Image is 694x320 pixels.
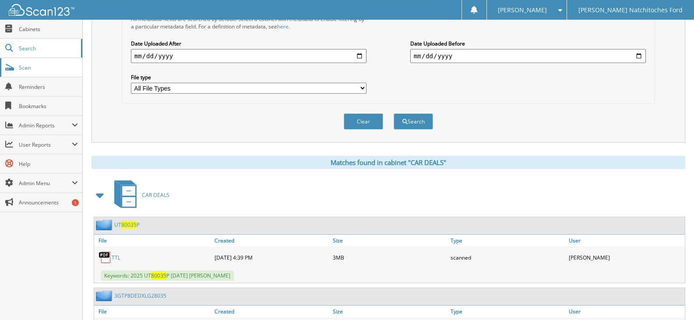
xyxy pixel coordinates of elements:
img: scan123-logo-white.svg [9,4,74,16]
span: Cabinets [19,25,78,33]
span: [PERSON_NAME] Natchitoches Ford [578,7,683,13]
a: Size [331,306,449,317]
span: Admin Menu [19,179,72,187]
span: User Reports [19,141,72,148]
div: [DATE] 4:39 PM [212,249,331,266]
a: Type [448,235,567,246]
button: Clear [344,113,383,130]
a: Created [212,306,331,317]
a: Size [331,235,449,246]
button: Search [394,113,433,130]
img: folder2.png [96,290,114,301]
div: All metadata fields are searched by default. Select a cabinet with metadata to enable filtering b... [131,15,366,30]
span: Keywords: 2025 UT P [DATE] [PERSON_NAME] [101,271,234,281]
a: User [567,235,685,246]
span: Admin Reports [19,122,72,129]
a: 3GTP8DEDXLG28035 [114,292,166,299]
a: here [277,23,289,30]
div: scanned [448,249,567,266]
label: Date Uploaded After [131,40,366,47]
span: 80035 [151,272,166,279]
a: File [94,306,212,317]
span: Help [19,160,78,168]
label: File type [131,74,366,81]
a: UT80035P [114,221,140,229]
div: Matches found in cabinet "CAR DEALS" [92,156,685,169]
span: Scan [19,64,78,71]
img: folder2.png [96,219,114,230]
img: PDF.png [99,251,112,264]
a: File [94,235,212,246]
a: TTL [112,254,120,261]
input: start [131,49,366,63]
a: CAR DEALS [109,178,169,212]
div: 1 [72,199,79,206]
span: Bookmarks [19,102,78,110]
input: end [410,49,646,63]
label: Date Uploaded Before [410,40,646,47]
a: Created [212,235,331,246]
span: Reminders [19,83,78,91]
span: Search [19,45,77,52]
div: 3MB [331,249,449,266]
span: [PERSON_NAME] [498,7,547,13]
span: CAR DEALS [142,191,169,199]
a: User [567,306,685,317]
span: 80035 [121,221,137,229]
div: [PERSON_NAME] [567,249,685,266]
a: Type [448,306,567,317]
span: Announcements [19,199,78,206]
